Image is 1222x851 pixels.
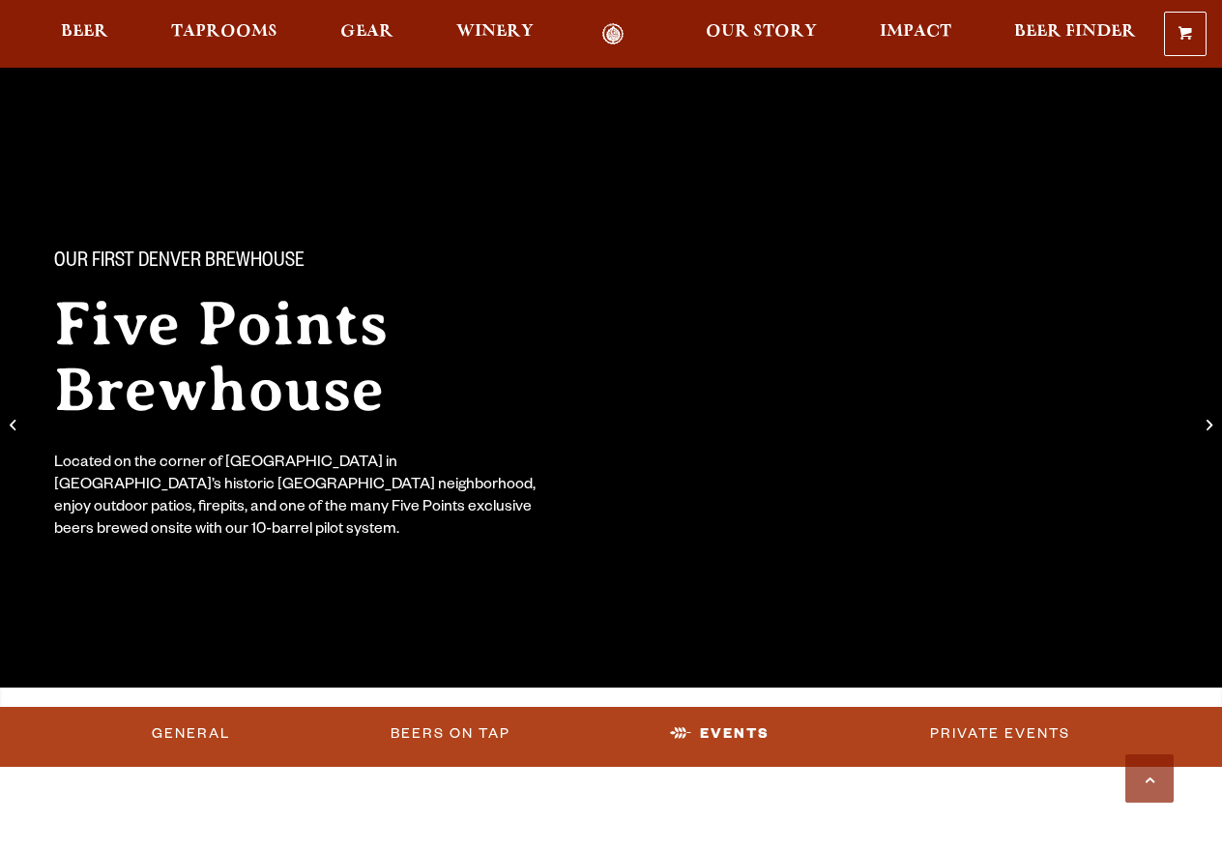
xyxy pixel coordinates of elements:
[54,454,549,543] div: Located on the corner of [GEOGRAPHIC_DATA] in [GEOGRAPHIC_DATA]’s historic [GEOGRAPHIC_DATA] neig...
[662,712,777,756] a: Events
[48,23,121,45] a: Beer
[1125,754,1174,803] a: Scroll to top
[61,24,108,40] span: Beer
[1014,24,1136,40] span: Beer Finder
[159,23,290,45] a: Taprooms
[54,250,305,276] span: Our First Denver Brewhouse
[54,291,657,423] h2: Five Points Brewhouse
[328,23,406,45] a: Gear
[171,24,277,40] span: Taprooms
[706,24,817,40] span: Our Story
[1002,23,1149,45] a: Beer Finder
[456,24,534,40] span: Winery
[340,24,393,40] span: Gear
[576,23,649,45] a: Odell Home
[383,712,518,756] a: Beers on Tap
[144,712,238,756] a: General
[922,712,1078,756] a: Private Events
[867,23,964,45] a: Impact
[693,23,829,45] a: Our Story
[444,23,546,45] a: Winery
[880,24,951,40] span: Impact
